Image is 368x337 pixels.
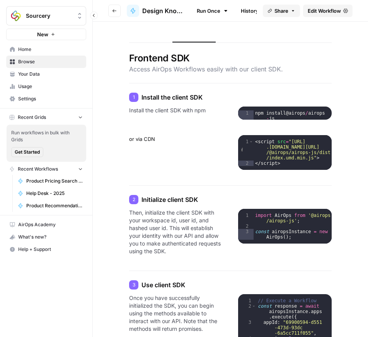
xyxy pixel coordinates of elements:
[129,107,223,120] p: Install the client SDK with npm
[238,161,254,166] div: 2
[6,56,86,68] a: Browse
[26,178,83,185] span: Product Pricing Search - 2025
[129,195,138,204] div: 2
[37,30,48,38] span: New
[263,5,300,17] button: Share
[238,320,256,336] div: 3
[236,5,263,17] a: History
[11,129,82,143] span: Run workflows in bulk with Grids
[129,209,223,255] p: Then, initialize the client SDK with your workspace id, user id, and hashed user id. This will es...
[308,7,341,15] span: Edit Workflow
[9,9,23,23] img: Sourcery Logo
[14,187,86,200] a: Help Desk - 2025
[129,135,223,170] p: or via CDN
[274,7,288,15] span: Share
[238,139,245,144] span: Info, read annotations row 1
[26,190,83,197] span: Help Desk - 2025
[18,46,83,53] span: Home
[129,52,332,64] h2: Frontend SDK
[6,6,86,25] button: Workspace: Sourcery
[127,5,186,17] a: Design Knowledge - 2025
[6,43,86,56] a: Home
[303,5,353,17] a: Edit Workflow
[6,68,86,80] a: Your Data
[18,83,83,90] span: Usage
[26,12,73,20] span: Sourcery
[18,71,83,78] span: Your Data
[238,110,254,121] div: 1
[18,95,83,102] span: Settings
[7,231,86,243] div: What's new?
[192,4,233,17] a: Run Once
[14,175,86,187] a: Product Pricing Search - 2025
[18,246,83,253] span: Help + Support
[238,224,254,229] div: 2
[26,202,83,209] span: Product Recommendations - 2025
[6,163,86,175] button: Recent Workflows
[11,147,43,157] button: Get Started
[6,231,86,243] button: What's new?
[18,166,58,173] span: Recent Workflows
[18,221,83,228] span: AirOps Academy
[129,64,332,74] h3: Access AirOps Workflows easily with our client SDK.
[129,93,138,102] div: 1
[238,229,254,240] div: 3
[6,93,86,105] a: Settings
[18,114,46,121] span: Recent Grids
[238,213,254,224] div: 1
[6,29,86,40] button: New
[14,200,86,212] a: Product Recommendations - 2025
[142,6,186,15] span: Design Knowledge - 2025
[249,139,253,144] span: Toggle code folding, rows 1 through 2
[238,139,254,161] div: 1
[238,303,256,320] div: 2
[238,298,256,303] div: 1
[129,93,332,102] h4: Install the client SDK
[252,303,256,309] span: Toggle code folding, rows 2 through 10
[6,112,86,123] button: Recent Grids
[6,218,86,231] a: AirOps Academy
[6,80,86,93] a: Usage
[18,58,83,65] span: Browse
[129,195,332,204] h4: Initialize client SDK
[15,149,40,156] span: Get Started
[129,280,138,290] div: 3
[6,243,86,256] button: Help + Support
[129,280,332,290] h4: Use client SDK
